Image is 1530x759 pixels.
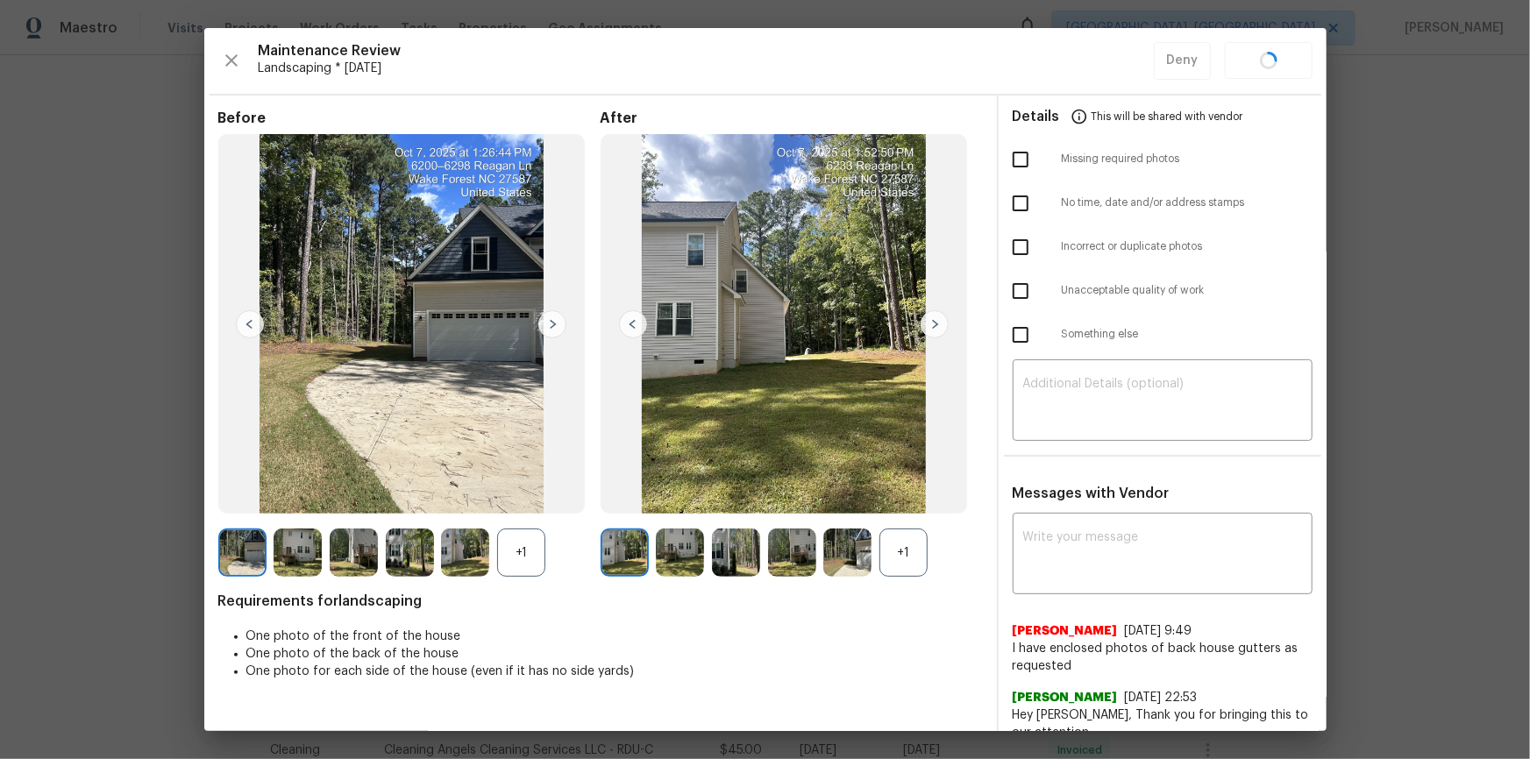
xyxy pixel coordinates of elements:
[1062,239,1313,254] span: Incorrect or duplicate photos
[1125,692,1198,704] span: [DATE] 22:53
[1013,706,1313,741] span: Hey [PERSON_NAME], Thank you for bringing this to our attention.
[619,310,647,338] img: left-chevron-button-url
[218,592,983,610] span: Requirements for landscaping
[1013,640,1313,675] span: I have enclosed photos of back house gutters as requested
[1013,622,1118,640] span: [PERSON_NAME]
[1013,96,1060,138] span: Details
[1092,96,1243,138] span: This will be shared with vendor
[259,60,1154,77] span: Landscaping * [DATE]
[999,138,1327,181] div: Missing required photos
[497,528,545,577] div: +1
[538,310,566,338] img: right-chevron-button-url
[999,225,1327,269] div: Incorrect or duplicate photos
[1062,152,1313,167] span: Missing required photos
[1062,195,1313,210] span: No time, date and/or address stamps
[999,313,1327,357] div: Something else
[999,181,1327,225] div: No time, date and/or address stamps
[1125,625,1192,637] span: [DATE] 9:49
[999,269,1327,313] div: Unacceptable quality of work
[921,310,949,338] img: right-chevron-button-url
[1013,689,1118,706] span: [PERSON_NAME]
[218,110,601,127] span: Before
[236,310,264,338] img: left-chevron-button-url
[601,110,983,127] span: After
[1013,486,1170,500] span: Messages with Vendor
[246,645,983,663] li: One photo of the back of the house
[259,42,1154,60] span: Maintenance Review
[246,663,983,680] li: One photo for each side of the house (even if it has no side yards)
[1062,327,1313,342] span: Something else
[246,628,983,645] li: One photo of the front of the house
[879,528,928,577] div: +1
[1062,283,1313,298] span: Unacceptable quality of work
